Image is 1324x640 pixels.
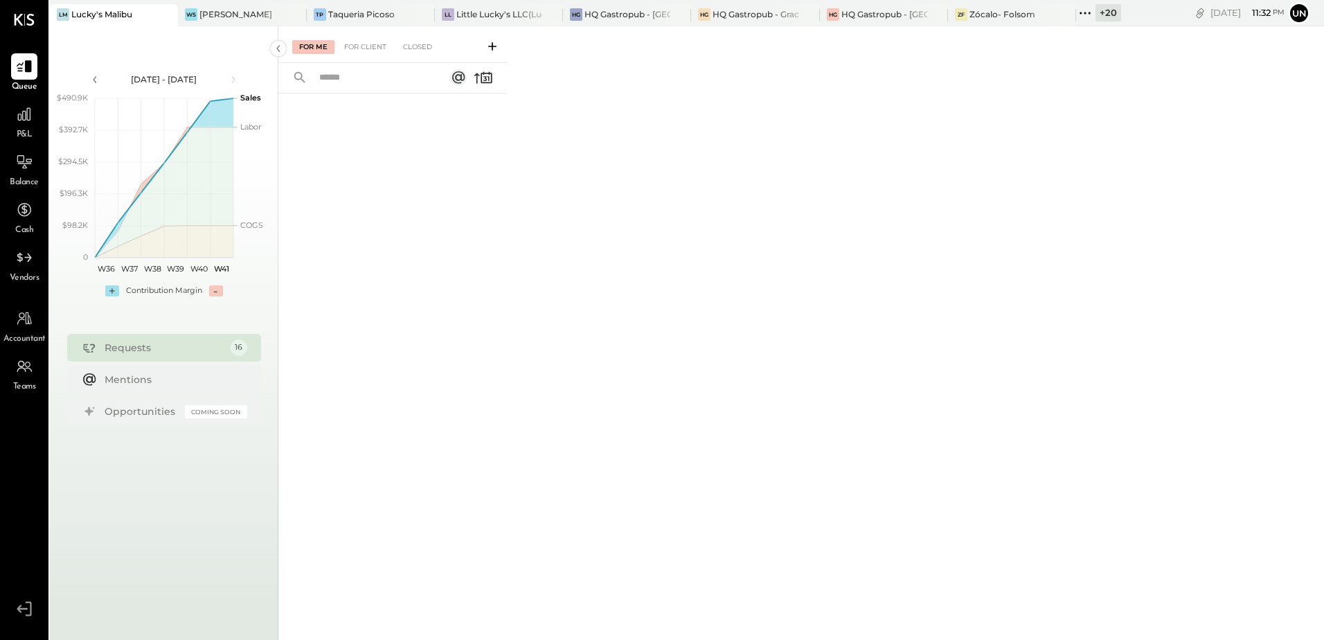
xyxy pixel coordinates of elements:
[83,252,88,262] text: 0
[199,8,272,20] div: [PERSON_NAME]
[105,373,240,386] div: Mentions
[240,220,263,230] text: COGS
[969,8,1035,20] div: Zócalo- Folsom
[456,8,542,20] div: Little Lucky's LLC(Lucky's Soho)
[58,157,88,166] text: $294.5K
[71,8,132,20] div: Lucky's Malibu
[105,341,224,355] div: Requests
[328,8,395,20] div: Taqueria Picoso
[143,264,161,274] text: W38
[209,285,223,296] div: -
[17,129,33,141] span: P&L
[1095,4,1121,21] div: + 20
[827,8,839,21] div: HG
[10,177,39,189] span: Balance
[10,272,39,285] span: Vendors
[13,381,36,393] span: Teams
[105,405,178,418] div: Opportunities
[1,53,48,94] a: Queue
[584,8,670,20] div: HQ Gastropub - [GEOGRAPHIC_DATA]
[57,8,69,21] div: LM
[698,8,710,21] div: HG
[121,264,138,274] text: W37
[1288,2,1310,24] button: Un
[292,40,334,54] div: For Me
[1,305,48,346] a: Accountant
[167,264,184,274] text: W39
[126,285,202,296] div: Contribution Margin
[955,8,967,21] div: ZF
[713,8,798,20] div: HQ Gastropub - Graceland Speakeasy
[231,339,247,356] div: 16
[57,93,88,103] text: $490.9K
[1,197,48,237] a: Cash
[240,122,261,132] text: Labor
[1,245,48,285] a: Vendors
[570,8,582,21] div: HG
[1193,6,1207,20] div: copy link
[240,93,261,103] text: Sales
[185,405,247,418] div: Coming Soon
[214,264,229,274] text: W41
[396,40,439,54] div: Closed
[12,81,37,94] span: Queue
[15,224,33,237] span: Cash
[337,40,393,54] div: For Client
[190,264,207,274] text: W40
[314,8,326,21] div: TP
[1,101,48,141] a: P&L
[1,353,48,393] a: Teams
[3,333,46,346] span: Accountant
[105,285,119,296] div: +
[841,8,927,20] div: HQ Gastropub - [GEOGRAPHIC_DATA]
[442,8,454,21] div: LL
[1,149,48,189] a: Balance
[1210,6,1285,19] div: [DATE]
[185,8,197,21] div: WS
[62,220,88,230] text: $98.2K
[60,188,88,198] text: $196.3K
[59,125,88,134] text: $392.7K
[105,73,223,85] div: [DATE] - [DATE]
[98,264,115,274] text: W36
